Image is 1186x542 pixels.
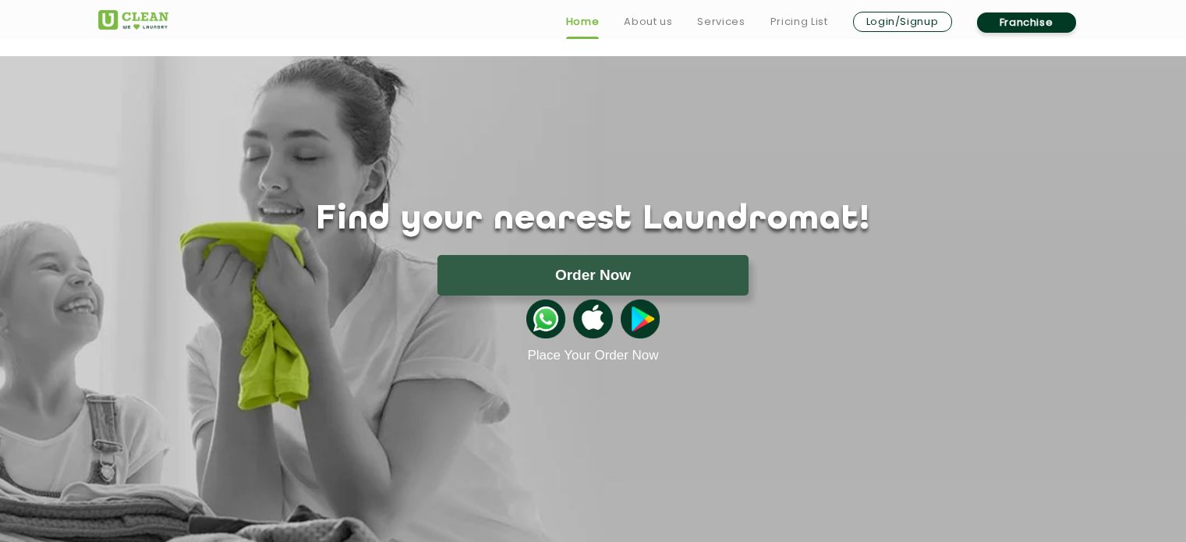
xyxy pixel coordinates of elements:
a: Franchise [977,12,1076,33]
img: playstoreicon.png [621,299,660,338]
a: Pricing List [770,12,828,31]
img: UClean Laundry and Dry Cleaning [98,10,168,30]
a: About us [624,12,672,31]
a: Home [566,12,600,31]
button: Order Now [437,255,749,296]
img: apple-icon.png [573,299,612,338]
a: Services [697,12,745,31]
h1: Find your nearest Laundromat! [87,200,1100,239]
img: whatsappicon.png [526,299,565,338]
a: Place Your Order Now [527,348,658,363]
a: Login/Signup [853,12,952,32]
